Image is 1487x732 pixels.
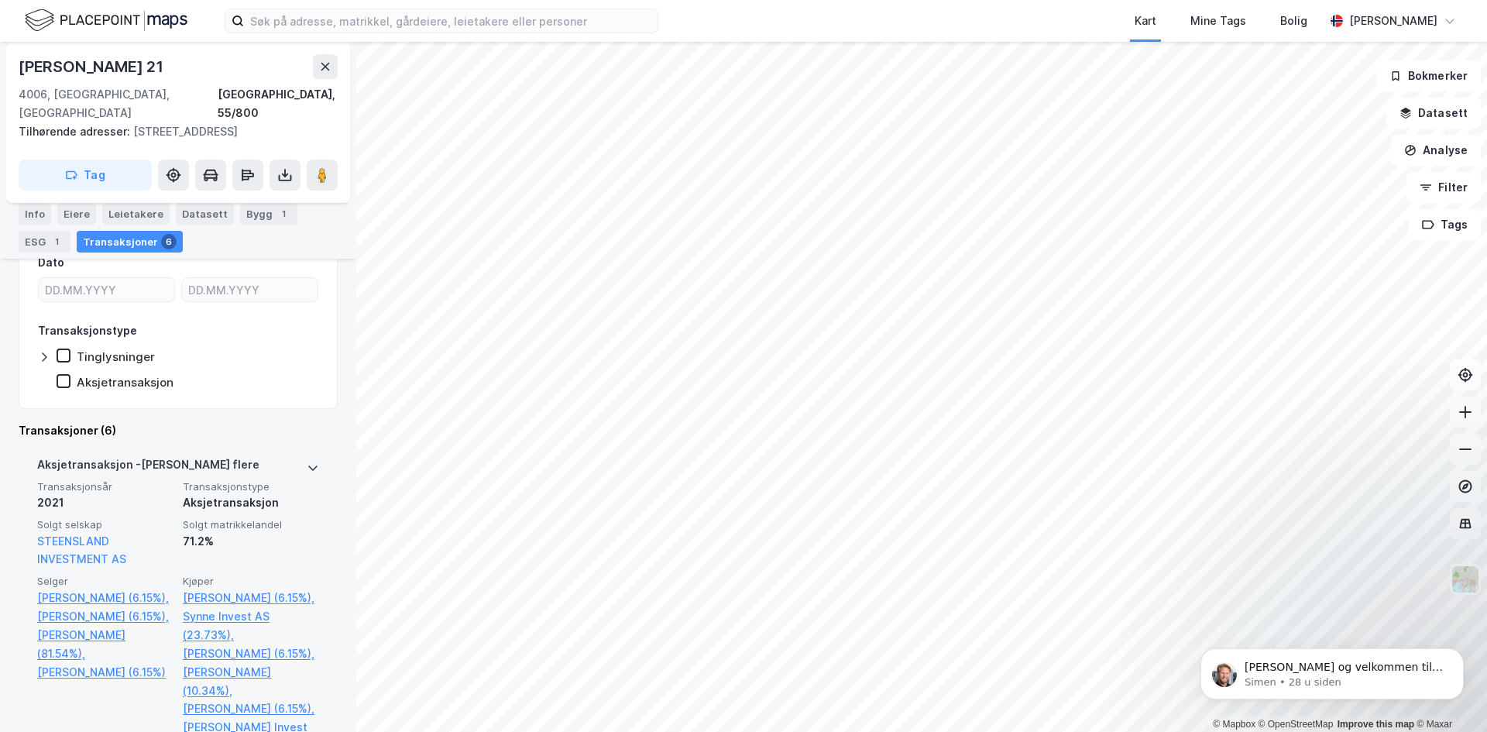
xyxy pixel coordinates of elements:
[38,321,137,340] div: Transaksjonstype
[37,455,259,480] div: Aksjetransaksjon - [PERSON_NAME] flere
[183,644,319,663] a: [PERSON_NAME] (6.15%),
[19,85,218,122] div: 4006, [GEOGRAPHIC_DATA], [GEOGRAPHIC_DATA]
[1259,719,1334,730] a: OpenStreetMap
[37,493,173,512] div: 2021
[37,534,126,566] a: STEENSLAND INVESTMENT AS
[57,203,96,225] div: Eiere
[1349,12,1437,30] div: [PERSON_NAME]
[37,663,173,682] a: [PERSON_NAME] (6.15%)
[1406,172,1481,203] button: Filter
[183,607,319,644] a: Synne Invest AS (23.73%),
[1177,616,1487,724] iframe: Intercom notifications melding
[38,253,64,272] div: Dato
[1391,135,1481,166] button: Analyse
[218,85,338,122] div: [GEOGRAPHIC_DATA], 55/800
[77,349,155,364] div: Tinglysninger
[276,206,291,222] div: 1
[1409,209,1481,240] button: Tags
[77,375,173,390] div: Aksjetransaksjon
[37,480,173,493] span: Transaksjonsår
[183,480,319,493] span: Transaksjonstype
[161,234,177,249] div: 6
[37,626,173,663] a: [PERSON_NAME] (81.54%),
[37,589,173,607] a: [PERSON_NAME] (6.15%),
[19,203,51,225] div: Info
[244,9,658,33] input: Søk på adresse, matrikkel, gårdeiere, leietakere eller personer
[1190,12,1246,30] div: Mine Tags
[25,7,187,34] img: logo.f888ab2527a4732fd821a326f86c7f29.svg
[183,589,319,607] a: [PERSON_NAME] (6.15%),
[1135,12,1156,30] div: Kart
[19,54,167,79] div: [PERSON_NAME] 21
[19,421,338,440] div: Transaksjoner (6)
[37,607,173,626] a: [PERSON_NAME] (6.15%),
[183,493,319,512] div: Aksjetransaksjon
[182,278,318,301] input: DD.MM.YYYY
[183,532,319,551] div: 71.2%
[19,125,133,138] span: Tilhørende adresser:
[1213,719,1255,730] a: Mapbox
[1280,12,1307,30] div: Bolig
[102,203,170,225] div: Leietakere
[19,160,152,191] button: Tag
[183,575,319,588] span: Kjøper
[1376,60,1481,91] button: Bokmerker
[1451,565,1480,594] img: Z
[39,278,174,301] input: DD.MM.YYYY
[19,231,70,253] div: ESG
[176,203,234,225] div: Datasett
[37,518,173,531] span: Solgt selskap
[19,122,325,141] div: [STREET_ADDRESS]
[1386,98,1481,129] button: Datasett
[49,234,64,249] div: 1
[183,663,319,700] a: [PERSON_NAME] (10.34%),
[183,518,319,531] span: Solgt matrikkelandel
[37,575,173,588] span: Selger
[1338,719,1414,730] a: Improve this map
[77,231,183,253] div: Transaksjoner
[183,699,319,718] a: [PERSON_NAME] (6.15%),
[240,203,297,225] div: Bygg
